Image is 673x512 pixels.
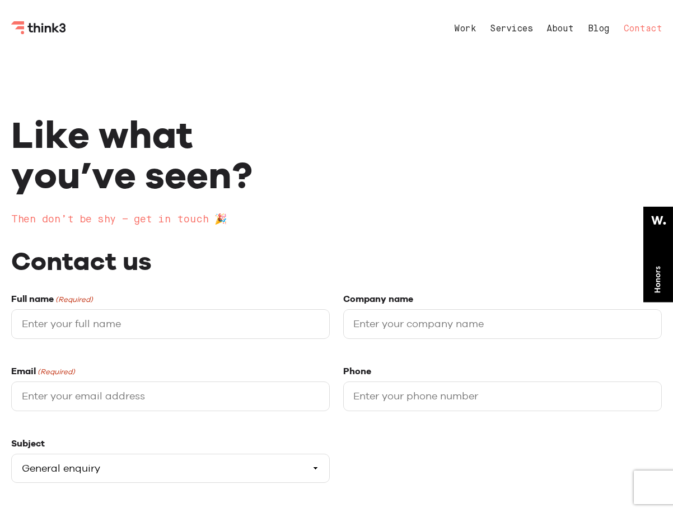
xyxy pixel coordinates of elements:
[11,366,75,377] label: Email
[11,26,67,36] a: Think3 Logo
[11,294,93,305] label: Full name
[490,25,532,34] a: Services
[454,25,476,34] a: Work
[11,212,662,228] h2: Then don’t be shy – get in touch 🎉
[11,438,45,449] label: Subject
[343,294,413,305] label: Company name
[588,25,610,34] a: Blog
[11,381,330,411] input: Enter your email address
[624,25,662,34] a: Contact
[11,114,662,195] h1: Like what you’ve seen?
[37,367,76,376] span: (Required)
[55,295,94,304] span: (Required)
[343,366,371,377] label: Phone
[11,309,330,339] input: Enter your full name
[546,25,574,34] a: About
[11,245,662,277] h2: Contact us
[343,309,662,339] input: Enter your company name
[343,381,662,411] input: Enter your phone number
